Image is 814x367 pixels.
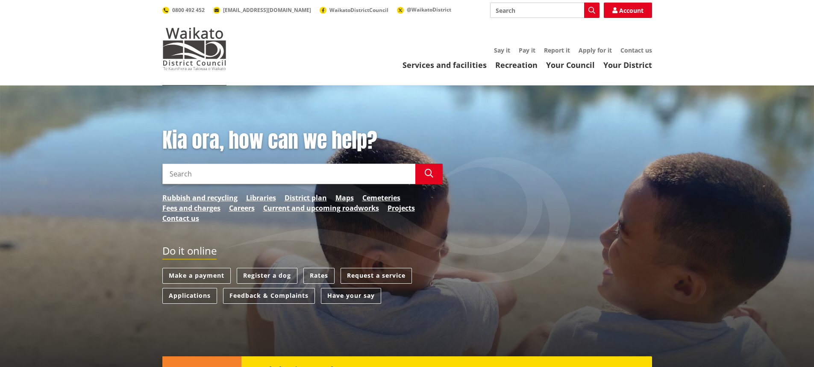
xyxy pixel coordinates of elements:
[603,60,652,70] a: Your District
[237,268,297,284] a: Register a dog
[620,46,652,54] a: Contact us
[223,288,315,304] a: Feedback & Complaints
[397,6,451,13] a: @WaikatoDistrict
[246,193,276,203] a: Libraries
[162,268,231,284] a: Make a payment
[223,6,311,14] span: [EMAIL_ADDRESS][DOMAIN_NAME]
[329,6,388,14] span: WaikatoDistrictCouncil
[162,288,217,304] a: Applications
[303,268,335,284] a: Rates
[544,46,570,54] a: Report it
[494,46,510,54] a: Say it
[162,164,415,184] input: Search input
[407,6,451,13] span: @WaikatoDistrict
[263,203,379,213] a: Current and upcoming roadworks
[321,288,381,304] a: Have your say
[229,203,255,213] a: Careers
[162,27,226,70] img: Waikato District Council - Te Kaunihera aa Takiwaa o Waikato
[162,245,217,260] h2: Do it online
[335,193,354,203] a: Maps
[495,60,538,70] a: Recreation
[490,3,599,18] input: Search input
[362,193,400,203] a: Cemeteries
[546,60,595,70] a: Your Council
[519,46,535,54] a: Pay it
[162,128,443,153] h1: Kia ora, how can we help?
[341,268,412,284] a: Request a service
[172,6,205,14] span: 0800 492 452
[320,6,388,14] a: WaikatoDistrictCouncil
[403,60,487,70] a: Services and facilities
[162,213,199,223] a: Contact us
[162,193,238,203] a: Rubbish and recycling
[388,203,415,213] a: Projects
[213,6,311,14] a: [EMAIL_ADDRESS][DOMAIN_NAME]
[162,203,220,213] a: Fees and charges
[604,3,652,18] a: Account
[162,6,205,14] a: 0800 492 452
[285,193,327,203] a: District plan
[579,46,612,54] a: Apply for it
